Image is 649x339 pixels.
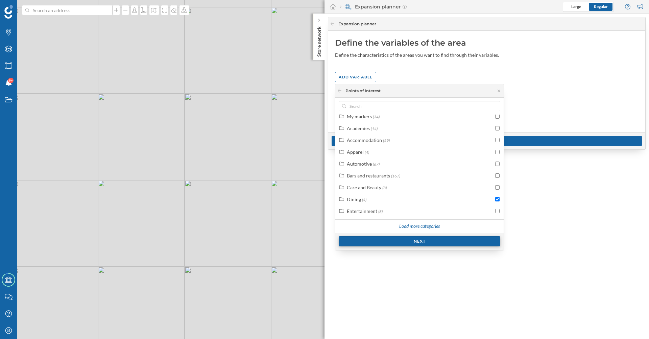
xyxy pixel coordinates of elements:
[365,150,369,155] span: (4)
[347,125,370,131] div: Academies
[373,162,380,167] span: (67)
[9,77,13,84] span: 9+
[371,126,378,131] span: (14)
[347,114,372,119] div: My markers
[594,4,608,9] span: Regular
[338,21,376,27] span: Expansion planner
[347,149,364,155] div: Apparel
[316,24,322,57] p: Store network
[378,209,383,214] span: (8)
[347,137,382,143] div: Accommodation
[373,114,380,119] span: (34)
[347,208,377,214] div: Entertainment
[362,197,366,202] span: (4)
[340,3,407,10] div: Expansion planner
[395,220,443,232] div: Load more categories
[335,38,639,48] div: Define the variables of the area
[345,3,352,10] img: search-areas.svg
[391,173,400,178] span: (167)
[382,185,387,190] span: (3)
[571,4,581,9] span: Large
[347,185,381,190] div: Care and Beauty
[347,173,390,178] div: Bars and restaurants
[4,5,13,19] img: Geoblink Logo
[347,196,361,202] div: Dining
[383,138,390,143] span: (59)
[347,161,372,167] div: Automotive
[14,5,38,11] span: Soporte
[345,88,381,94] div: Points of Interest
[335,52,511,58] div: Define the characteristics of the areas you want to find through their variables.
